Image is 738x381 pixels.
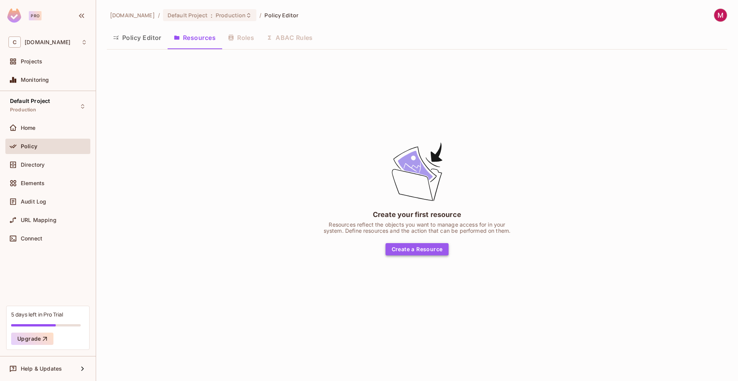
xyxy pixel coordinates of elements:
[21,125,36,131] span: Home
[8,36,21,48] span: C
[21,58,42,65] span: Projects
[21,199,46,205] span: Audit Log
[10,98,50,104] span: Default Project
[107,28,168,47] button: Policy Editor
[210,12,213,18] span: :
[7,8,21,23] img: SReyMgAAAABJRU5ErkJggg==
[168,12,208,19] span: Default Project
[714,9,727,22] img: Matan Benjio
[21,235,42,242] span: Connect
[168,28,222,47] button: Resources
[259,12,261,19] li: /
[373,210,461,219] div: Create your first resource
[110,12,155,19] span: the active workspace
[21,180,45,186] span: Elements
[29,11,42,20] div: Pro
[264,12,298,19] span: Policy Editor
[21,162,45,168] span: Directory
[21,77,49,83] span: Monitoring
[386,243,449,255] button: Create a Resource
[21,143,37,149] span: Policy
[11,311,63,318] div: 5 days left in Pro Trial
[21,217,57,223] span: URL Mapping
[158,12,160,19] li: /
[321,222,513,234] div: Resources reflect the objects you want to manage access for in your system. Define resources and ...
[10,107,37,113] span: Production
[216,12,246,19] span: Production
[21,366,62,372] span: Help & Updates
[25,39,70,45] span: Workspace: cyclops.security
[11,333,53,345] button: Upgrade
